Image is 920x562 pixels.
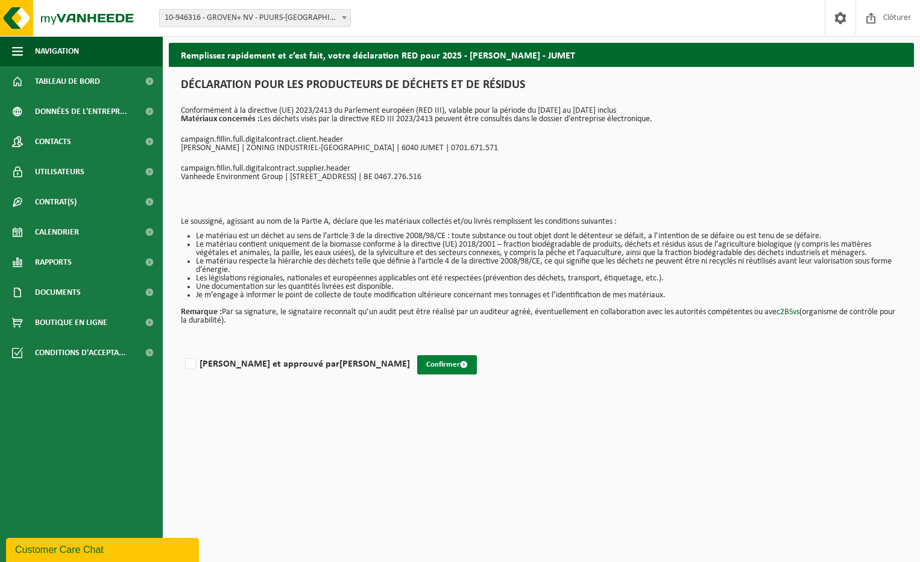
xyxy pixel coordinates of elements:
[181,218,902,226] p: Le soussigné, agissant au nom de la Partie A, déclare que les matériaux collectés et/ou livrés re...
[181,136,902,144] p: campaign.fillin.full.digitalcontract.client.header
[181,165,902,173] p: campaign.fillin.full.digitalcontract.supplier.header
[35,157,84,187] span: Utilisateurs
[196,241,902,257] li: Le matériau contient uniquement de la biomasse conforme à la directive (UE) 2018/2001 – fraction ...
[196,283,902,291] li: Une documentation sur les quantités livrées est disponible.
[169,43,914,66] h2: Remplissez rapidement et c’est fait, votre déclaration RED pour 2025 - [PERSON_NAME] - JUMET
[417,355,477,374] button: Confirmer
[196,232,902,241] li: Le matériau est un déchet au sens de l’article 3 de la directive 2008/98/CE : toute substance ou ...
[181,300,902,325] p: Par sa signature, le signataire reconnaît qu’un audit peut être réalisé par un auditeur agréé, év...
[35,66,100,96] span: Tableau de bord
[35,247,72,277] span: Rapports
[159,9,351,27] span: 10-946316 - GROVEN+ NV - PUURS-SINT-AMANDS
[183,355,410,373] label: [PERSON_NAME] et approuvé par
[780,308,799,317] a: 2BSvs
[35,127,71,157] span: Contacts
[35,308,107,338] span: Boutique en ligne
[196,274,902,283] li: Les législations régionales, nationales et européennes applicables ont été respectées (prévention...
[35,96,127,127] span: Données de l'entrepr...
[35,277,81,308] span: Documents
[35,187,77,217] span: Contrat(s)
[339,359,410,369] strong: [PERSON_NAME]
[196,257,902,274] li: Le matériau respecte la hiérarchie des déchets telle que définie à l’article 4 de la directive 20...
[35,36,79,66] span: Navigation
[6,535,201,562] iframe: chat widget
[35,338,126,368] span: Conditions d'accepta...
[181,107,902,124] p: Conformément à la directive (UE) 2023/2413 du Parlement européen (RED III), valable pour la pério...
[181,115,260,124] strong: Matériaux concernés :
[35,217,79,247] span: Calendrier
[181,173,902,182] p: Vanheede Environment Group | [STREET_ADDRESS] | BE 0467.276.516
[181,308,222,317] strong: Remarque :
[196,291,902,300] li: Je m’engage à informer le point de collecte de toute modification ultérieure concernant mes tonna...
[181,79,902,98] h1: DÉCLARATION POUR LES PRODUCTEURS DE DÉCHETS ET DE RÉSIDUS
[160,10,350,27] span: 10-946316 - GROVEN+ NV - PUURS-SINT-AMANDS
[181,144,902,153] p: [PERSON_NAME] | ZONING INDUSTRIEL-[GEOGRAPHIC_DATA] | 6040 JUMET | 0701.671.571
